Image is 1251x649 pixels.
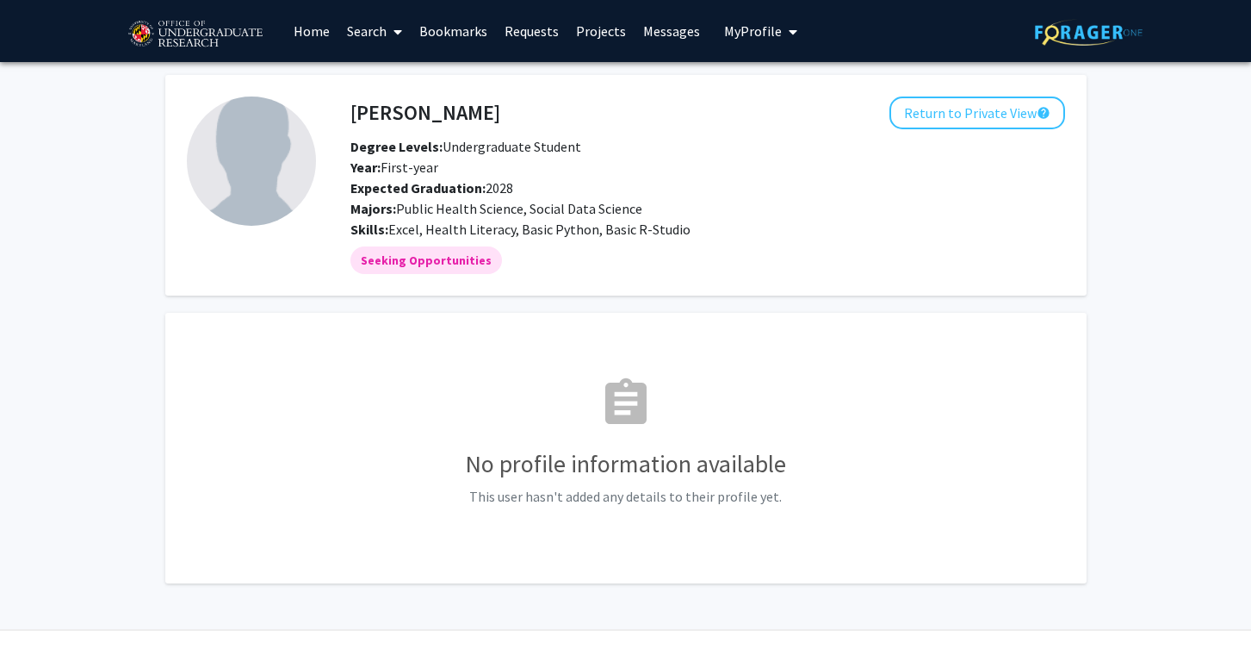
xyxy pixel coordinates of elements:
[388,221,691,238] span: Excel, Health Literacy, Basic Python, Basic R-Studio
[285,1,338,61] a: Home
[350,97,500,128] h4: [PERSON_NAME]
[496,1,567,61] a: Requests
[338,1,411,61] a: Search
[122,13,268,56] img: University of Maryland Logo
[13,571,73,636] iframe: Chat
[165,313,1087,583] fg-card: No Profile Information
[396,200,642,217] span: Public Health Science , Social Data Science
[1035,19,1143,46] img: ForagerOne Logo
[411,1,496,61] a: Bookmarks
[350,159,381,176] b: Year:
[1037,103,1050,123] mat-icon: help
[187,486,1065,507] p: This user hasn't added any details to their profile yet.
[350,179,513,197] span: 2028
[350,179,486,197] b: Expected Graduation:
[350,138,581,155] span: Undergraduate Student
[350,246,502,274] mat-chip: Seeking Opportunities
[187,97,316,226] img: Profile Picture
[598,376,653,431] mat-icon: assignment
[724,22,782,40] span: My Profile
[187,450,1065,479] h3: No profile information available
[350,159,438,176] span: First-year
[350,200,396,217] b: Majors:
[350,221,388,238] b: Skills:
[889,97,1065,129] button: Return to Private View
[350,138,443,155] b: Degree Levels:
[635,1,709,61] a: Messages
[567,1,635,61] a: Projects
